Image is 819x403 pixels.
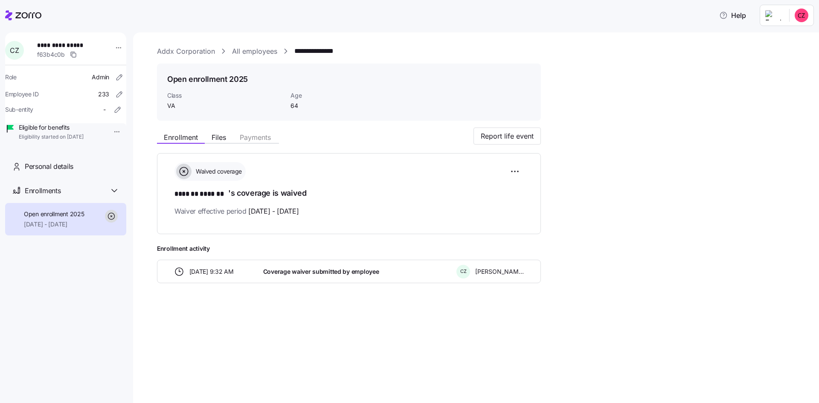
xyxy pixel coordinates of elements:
[719,10,746,20] span: Help
[24,210,84,218] span: Open enrollment 2025
[19,133,84,141] span: Eligibility started on [DATE]
[189,267,234,276] span: [DATE] 9:32 AM
[263,267,379,276] span: Coverage waiver submitted by employee
[167,101,284,110] span: VA
[157,46,215,57] a: Addx Corporation
[174,206,299,217] span: Waiver effective period
[712,7,753,24] button: Help
[19,123,84,132] span: Eligible for benefits
[795,9,808,22] img: 9727d2863a7081a35fb3372cb5aaeec9
[103,105,106,114] span: -
[37,50,65,59] span: f63b4c0b
[10,47,19,54] span: C Z
[481,131,534,141] span: Report life event
[193,167,242,176] span: Waived coverage
[174,188,523,200] h1: 's coverage is waived
[765,10,782,20] img: Employer logo
[25,161,73,172] span: Personal details
[164,134,198,141] span: Enrollment
[290,91,376,100] span: Age
[240,134,271,141] span: Payments
[25,186,61,196] span: Enrollments
[98,90,109,99] span: 233
[5,105,33,114] span: Sub-entity
[290,101,376,110] span: 64
[232,46,277,57] a: All employees
[167,91,284,100] span: Class
[212,134,226,141] span: Files
[24,220,84,229] span: [DATE] - [DATE]
[167,74,248,84] h1: Open enrollment 2025
[92,73,109,81] span: Admin
[475,267,524,276] span: [PERSON_NAME]
[157,244,541,253] span: Enrollment activity
[248,206,299,217] span: [DATE] - [DATE]
[473,128,541,145] button: Report life event
[5,73,17,81] span: Role
[460,269,467,274] span: C Z
[5,90,39,99] span: Employee ID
